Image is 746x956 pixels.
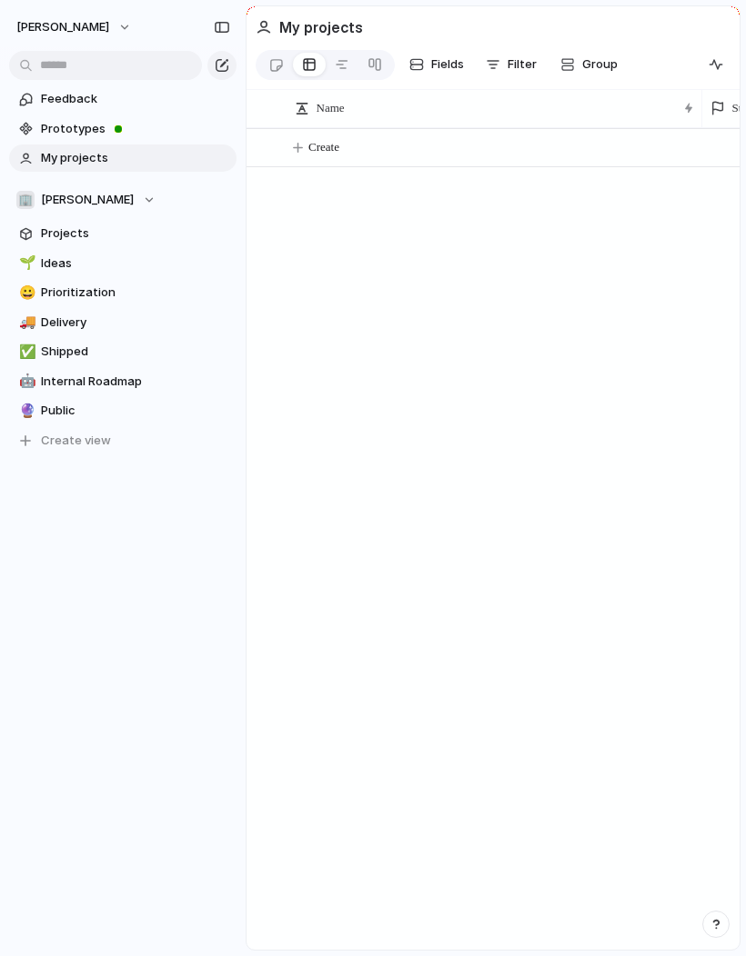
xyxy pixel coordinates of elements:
a: Feedback [9,85,237,113]
div: 😀 [19,283,32,304]
span: Shipped [41,343,230,361]
div: ✅ [19,342,32,363]
h2: My projects [279,16,363,38]
button: [PERSON_NAME] [8,13,141,42]
span: Filter [508,55,537,74]
button: 🚚 [16,314,35,332]
div: 🚚 [19,312,32,333]
span: Delivery [41,314,230,332]
a: ✅Shipped [9,338,237,365]
span: Internal Roadmap [41,373,230,391]
span: Create view [41,432,111,450]
span: Projects [41,224,230,243]
div: 🔮 [19,401,32,422]
span: Group [582,55,618,74]
span: My projects [41,149,230,167]
span: [PERSON_NAME] [41,191,134,209]
button: Create view [9,427,237,454]
a: Prototypes [9,115,237,143]
div: 🌱 [19,253,32,274]
span: Prototypes [41,120,230,138]
button: 🤖 [16,373,35,391]
a: 🌱Ideas [9,250,237,277]
button: Group [551,50,627,79]
span: Public [41,402,230,420]
a: 🤖Internal Roadmap [9,368,237,395]
a: 😀Prioritization [9,279,237,306]
button: Filter [479,50,544,79]
span: Create [308,138,339,156]
span: Ideas [41,254,230,273]
a: My projects [9,144,237,172]
button: 🌱 [16,254,35,273]
span: Name [317,99,345,117]
a: 🚚Delivery [9,309,237,336]
span: [PERSON_NAME] [16,18,109,36]
div: 🤖 [19,371,32,392]
a: 🔮Public [9,397,237,424]
button: 😀 [16,284,35,302]
button: ✅ [16,343,35,361]
button: 🔮 [16,402,35,420]
button: Fields [402,50,471,79]
span: Prioritization [41,284,230,302]
div: 🏢 [16,191,35,209]
span: Fields [431,55,464,74]
button: 🏢[PERSON_NAME] [9,186,237,214]
a: Projects [9,220,237,247]
span: Feedback [41,90,230,108]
